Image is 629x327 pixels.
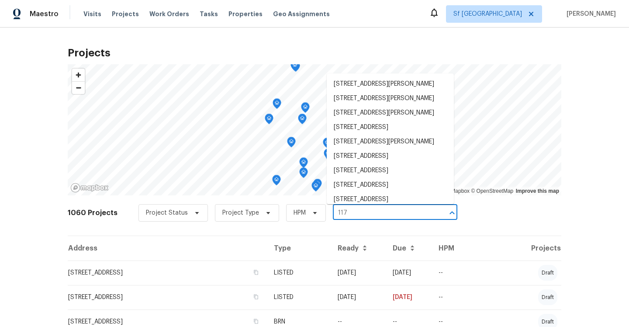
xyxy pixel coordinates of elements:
[453,10,522,18] span: Sf [GEOGRAPHIC_DATA]
[386,285,432,310] td: [DATE]
[68,236,267,261] th: Address
[432,285,505,310] td: --
[327,77,454,91] li: [STREET_ADDRESS][PERSON_NAME]
[432,236,505,261] th: HPM
[68,209,118,217] h2: 1060 Projects
[327,91,454,106] li: [STREET_ADDRESS][PERSON_NAME]
[273,98,281,112] div: Map marker
[386,261,432,285] td: [DATE]
[327,106,454,120] li: [STREET_ADDRESS][PERSON_NAME]
[299,167,308,181] div: Map marker
[146,209,188,217] span: Project Status
[273,10,330,18] span: Geo Assignments
[331,261,386,285] td: [DATE]
[327,135,454,149] li: [STREET_ADDRESS][PERSON_NAME]
[327,178,454,192] li: [STREET_ADDRESS]
[331,285,386,310] td: [DATE]
[538,289,557,305] div: draft
[228,10,263,18] span: Properties
[68,261,267,285] td: [STREET_ADDRESS]
[68,64,561,195] canvas: Map
[72,82,85,94] span: Zoom out
[327,149,454,163] li: [STREET_ADDRESS]
[299,157,308,171] div: Map marker
[505,236,561,261] th: Projects
[327,120,454,135] li: [STREET_ADDRESS]
[112,10,139,18] span: Projects
[252,293,260,301] button: Copy Address
[267,236,331,261] th: Type
[327,163,454,178] li: [STREET_ADDRESS]
[333,206,433,220] input: Search projects
[301,102,310,116] div: Map marker
[287,137,296,150] div: Map marker
[70,183,109,193] a: Mapbox homepage
[272,175,281,188] div: Map marker
[323,138,332,151] div: Map marker
[267,285,331,310] td: LISTED
[252,268,260,276] button: Copy Address
[72,69,85,81] button: Zoom in
[311,181,320,195] div: Map marker
[331,236,386,261] th: Ready
[72,81,85,94] button: Zoom out
[471,188,513,194] a: OpenStreetMap
[290,60,299,74] div: Map marker
[200,11,218,17] span: Tasks
[446,188,470,194] a: Mapbox
[324,149,332,162] div: Map marker
[386,236,432,261] th: Due
[563,10,616,18] span: [PERSON_NAME]
[327,192,454,207] li: [STREET_ADDRESS]
[432,261,505,285] td: --
[298,114,307,127] div: Map marker
[313,179,322,192] div: Map marker
[68,285,267,310] td: [STREET_ADDRESS]
[446,207,458,219] button: Close
[252,317,260,325] button: Copy Address
[30,10,59,18] span: Maestro
[68,49,561,57] h2: Projects
[294,209,306,217] span: HPM
[222,209,259,217] span: Project Type
[149,10,189,18] span: Work Orders
[267,261,331,285] td: LISTED
[83,10,101,18] span: Visits
[516,188,559,194] a: Improve this map
[265,114,273,127] div: Map marker
[538,265,557,281] div: draft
